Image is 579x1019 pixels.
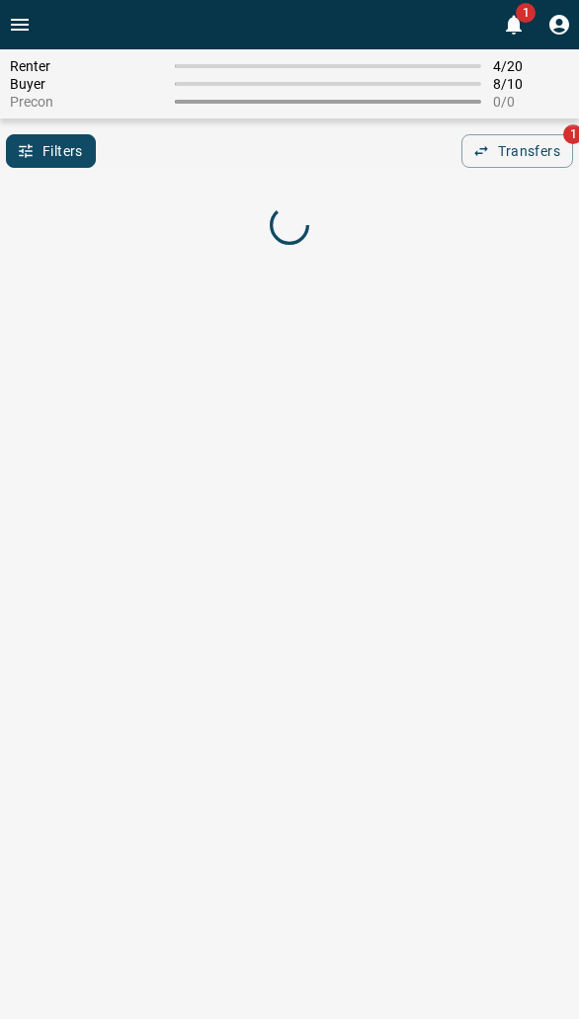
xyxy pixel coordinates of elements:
span: 4 / 20 [493,58,569,74]
span: Buyer [10,76,163,92]
span: Precon [10,94,163,110]
button: Transfers [461,134,573,168]
span: Renter [10,58,163,74]
span: 8 / 10 [493,76,569,92]
button: 1 [494,5,534,44]
button: Profile [539,5,579,44]
span: 1 [516,3,536,23]
span: 0 / 0 [493,94,569,110]
button: Filters [6,134,96,168]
